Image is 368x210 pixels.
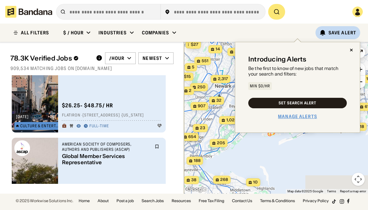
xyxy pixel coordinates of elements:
div: Full-time [89,124,109,129]
span: 205 [217,140,225,146]
div: $ 24.04 / hr [62,183,93,190]
span: 1,023 [226,117,237,123]
span: $18 [357,124,364,129]
span: $27 [191,42,198,47]
button: Map camera controls [352,173,365,186]
span: 654 [188,134,196,140]
img: Bandana logotype [5,6,52,18]
span: 23 [200,125,205,131]
div: [DATE] [16,115,29,119]
span: 2,317 [218,76,228,82]
span: 268 [220,177,228,183]
a: Open this area in Google Maps (opens a new window) [186,185,207,194]
span: 2 [189,88,192,94]
div: Save Alert [329,30,356,36]
div: grid [10,75,174,184]
a: Resources [172,199,191,203]
span: 5 [192,64,194,70]
a: Post a job [116,199,134,203]
div: Set Search Alert [279,101,316,105]
a: Free Tax Filing [199,199,224,203]
div: Newest [143,55,162,61]
div: Be the first to know of new jobs that match your search and filters: [248,66,347,77]
div: Min $0/hr [250,84,270,88]
span: 907 [198,103,206,109]
div: 909,534 matching jobs on [DOMAIN_NAME] [10,65,174,71]
div: ALL FILTERS [21,30,49,35]
a: Search Jobs [142,199,164,203]
span: $15 [184,74,191,79]
span: 38 [191,177,196,183]
div: Companies [142,30,169,36]
a: Contact Us [232,199,252,203]
span: 188 [194,158,201,164]
div: $ 26.25 - $48.75 / hr [62,102,114,109]
a: Manage Alerts [278,114,317,119]
div: /hour [109,55,125,61]
span: 10 [253,180,258,185]
a: About [98,199,109,203]
span: Map data ©2025 Google [287,189,323,193]
a: Terms & Conditions [260,199,295,203]
img: American Society of Composers, Authors and Publishers (ASCAP) logo [14,140,30,156]
div: American Society of Composers, Authors and Publishers (ASCAP) [62,142,151,152]
div: $ / hour [63,30,84,36]
div: © 2025 Workwise Solutions Inc. [16,199,73,203]
div: 78.3K Verified Jobs [10,54,91,62]
div: Flatiron · [STREET_ADDRESS] · [US_STATE] [62,113,162,118]
div: Introducing Alerts [248,55,307,63]
img: Google [186,185,207,194]
a: Report a map error [340,189,366,193]
a: Home [79,199,90,203]
a: Terms (opens in new tab) [327,189,336,193]
span: 551 [202,58,208,64]
span: 14 [216,46,220,52]
span: 32 [216,98,222,103]
div: Culture & Entertainment [20,124,59,128]
div: Industries [99,30,127,36]
a: Privacy Policy [303,199,329,203]
div: Global Member Services Representative [62,153,151,166]
span: 250 [197,84,206,90]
